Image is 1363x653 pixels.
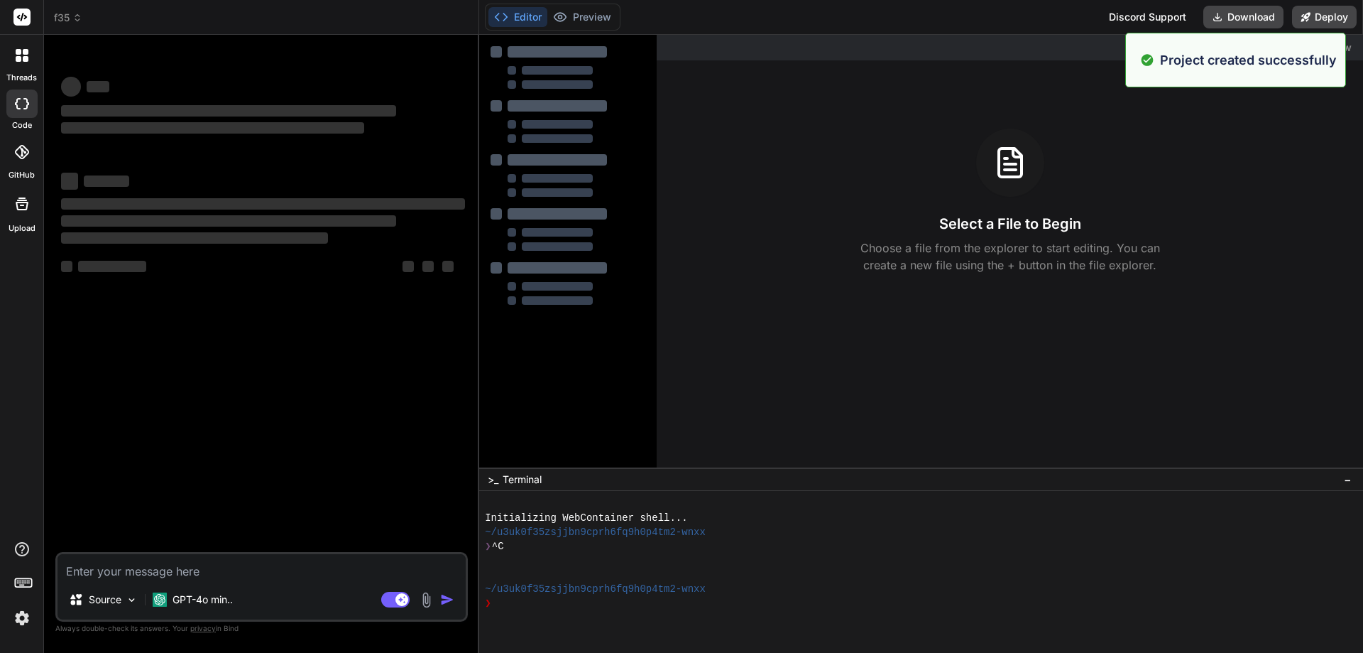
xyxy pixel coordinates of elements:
button: − [1341,468,1354,491]
button: Preview [547,7,617,27]
span: ‌ [442,261,454,272]
span: ‌ [61,232,328,244]
img: GPT-4o mini [153,593,167,607]
span: ‌ [61,215,396,227]
span: ‌ [403,261,414,272]
p: Choose a file from the explorer to start editing. You can create a new file using the + button in... [851,239,1169,274]
span: ‌ [61,173,78,190]
span: f35 [54,11,82,25]
label: Upload [9,222,35,234]
span: >_ [488,473,498,487]
label: GitHub [9,169,35,181]
span: Initializing WebContainer shell... [485,511,688,525]
span: ‌ [61,261,72,272]
span: ‌ [87,81,109,92]
span: ‌ [61,105,396,117]
div: Discord Support [1100,6,1195,28]
img: alert [1140,50,1154,70]
span: ~/u3uk0f35zsjjbn9cprh6fq9h0p4tm2-wnxx [485,582,706,596]
span: privacy [190,624,216,632]
button: Deploy [1292,6,1357,28]
span: ‌ [422,261,434,272]
span: ‌ [61,122,364,134]
h3: Select a File to Begin [939,214,1081,234]
p: GPT-4o min.. [173,593,233,607]
span: ❯ [485,539,492,554]
label: code [12,119,32,131]
span: ~/u3uk0f35zsjjbn9cprh6fq9h0p4tm2-wnxx [485,525,706,539]
button: Download [1203,6,1283,28]
img: settings [10,606,34,630]
p: Project created successfully [1160,50,1337,70]
span: ^C [492,539,504,554]
label: threads [6,72,37,84]
span: ‌ [84,176,129,187]
button: Editor [488,7,547,27]
img: attachment [418,592,434,608]
span: Terminal [503,473,542,487]
span: − [1344,473,1352,487]
span: ‌ [61,198,465,210]
img: Pick Models [126,594,138,606]
span: ‌ [78,261,146,272]
p: Source [89,593,121,607]
img: icon [440,593,454,607]
span: ❯ [485,596,492,610]
p: Always double-check its answers. Your in Bind [55,622,468,635]
span: ‌ [61,77,81,97]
